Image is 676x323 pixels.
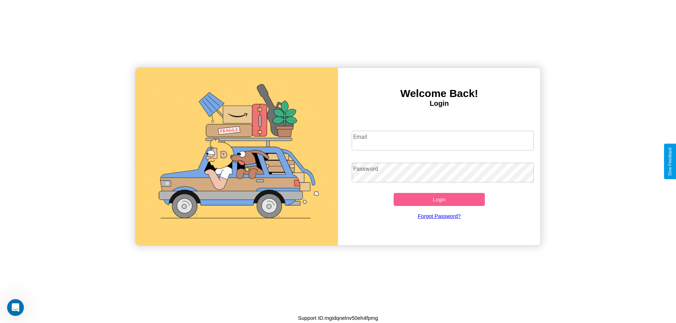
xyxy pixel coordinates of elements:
p: Support ID: mgidqnelnv50eh4fpmg [298,313,378,323]
h3: Welcome Back! [338,88,540,99]
button: Login [394,193,485,206]
h4: Login [338,99,540,108]
div: Give Feedback [668,147,672,176]
iframe: Intercom live chat [7,299,24,316]
a: Forgot Password? [348,206,531,226]
img: gif [136,68,338,245]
